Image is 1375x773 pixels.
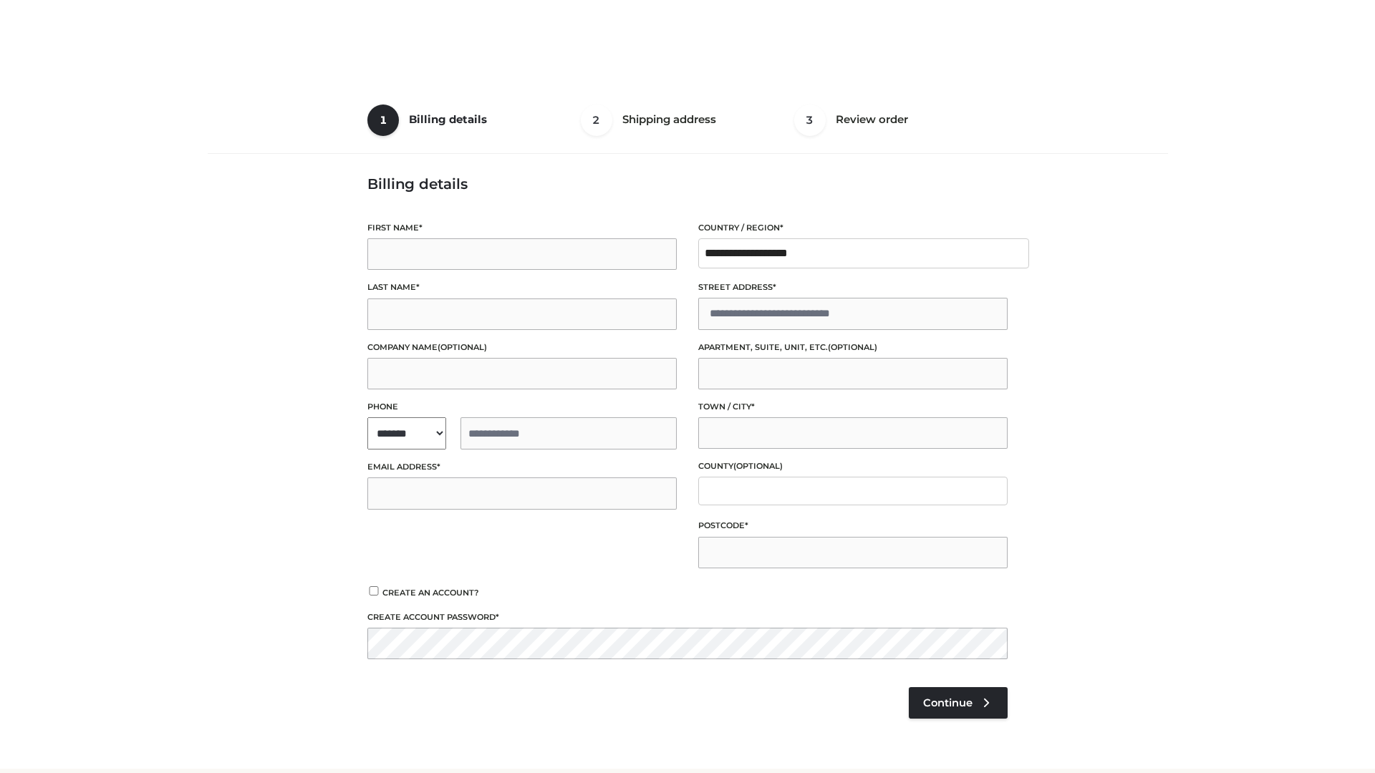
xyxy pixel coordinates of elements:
label: Apartment, suite, unit, etc. [698,341,1008,354]
label: Phone [367,400,677,414]
span: Review order [836,112,908,126]
label: Street address [698,281,1008,294]
label: First name [367,221,677,235]
label: Company name [367,341,677,354]
label: Town / City [698,400,1008,414]
span: (optional) [828,342,877,352]
span: Create an account? [382,588,479,598]
label: Postcode [698,519,1008,533]
label: Email address [367,460,677,474]
a: Continue [909,687,1008,719]
span: 1 [367,104,399,136]
span: (optional) [733,461,783,471]
span: Continue [923,696,973,709]
label: County [698,460,1008,473]
span: 2 [581,104,612,136]
span: 3 [794,104,826,136]
label: Country / Region [698,221,1008,235]
span: Billing details [409,112,487,126]
h3: Billing details [367,175,1008,193]
span: (optional) [438,342,487,352]
label: Create account password [367,611,1008,624]
label: Last name [367,281,677,294]
input: Create an account? [367,586,380,595]
span: Shipping address [622,112,716,126]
